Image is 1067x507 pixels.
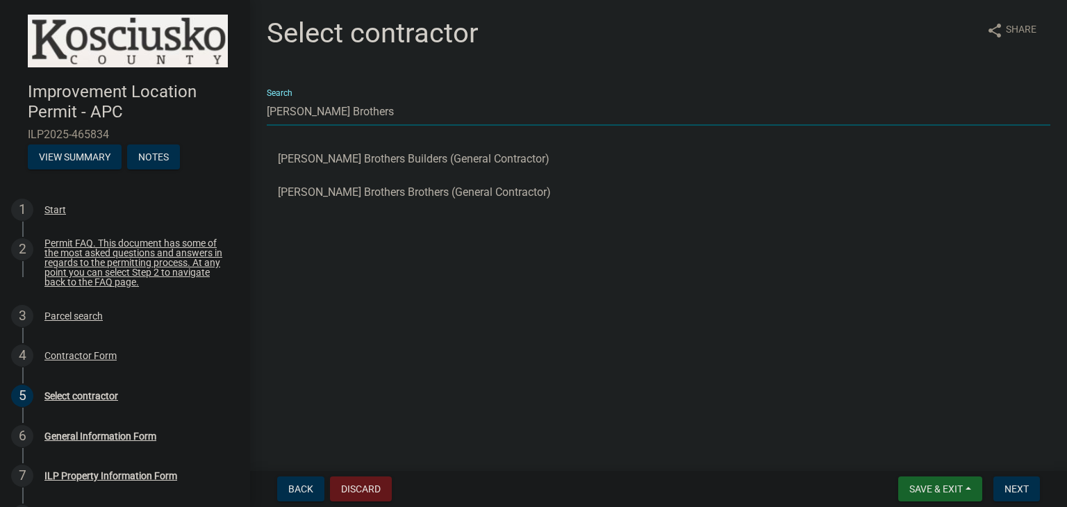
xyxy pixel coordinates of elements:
div: Permit FAQ. This document has some of the most asked questions and answers in regards to the perm... [44,238,228,287]
div: 2 [11,238,33,260]
span: Share [1006,22,1036,39]
div: General Information Form [44,431,156,441]
div: 4 [11,344,33,367]
button: Back [277,476,324,501]
button: View Summary [28,144,122,169]
span: Back [288,483,313,494]
span: Next [1004,483,1029,494]
input: Search... [267,97,1050,126]
div: 1 [11,199,33,221]
span: Save & Exit [909,483,963,494]
h1: Select contractor [267,17,479,50]
button: [PERSON_NAME] Brothers Brothers (General Contractor) [267,176,1050,209]
button: Notes [127,144,180,169]
span: ILP2025-465834 [28,128,222,141]
div: Start [44,205,66,215]
h4: Improvement Location Permit - APC [28,82,239,122]
div: 3 [11,305,33,327]
div: Contractor Form [44,351,117,360]
wm-modal-confirm: Summary [28,152,122,163]
div: Parcel search [44,311,103,321]
div: 6 [11,425,33,447]
img: Kosciusko County, Indiana [28,15,228,67]
div: 5 [11,385,33,407]
button: shareShare [975,17,1048,44]
div: ILP Property Information Form [44,471,177,481]
button: Save & Exit [898,476,982,501]
button: Discard [330,476,392,501]
i: share [986,22,1003,39]
wm-modal-confirm: Notes [127,152,180,163]
button: Next [993,476,1040,501]
div: 7 [11,465,33,487]
button: [PERSON_NAME] Brothers Builders (General Contractor) [267,142,1050,176]
div: Select contractor [44,391,118,401]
